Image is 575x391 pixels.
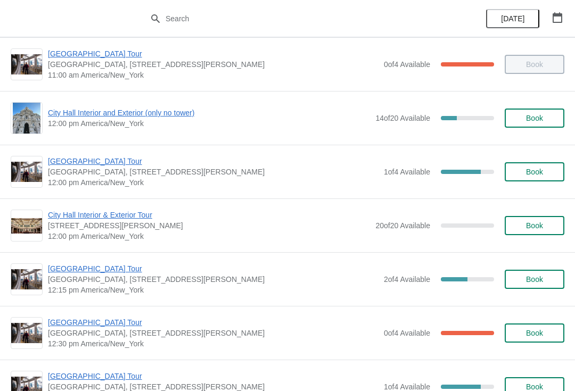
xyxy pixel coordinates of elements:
[501,14,524,23] span: [DATE]
[526,275,543,284] span: Book
[505,162,564,181] button: Book
[384,329,430,337] span: 0 of 4 Available
[384,168,430,176] span: 1 of 4 Available
[505,270,564,289] button: Book
[526,114,543,122] span: Book
[48,328,379,338] span: [GEOGRAPHIC_DATA], [STREET_ADDRESS][PERSON_NAME]
[48,285,379,295] span: 12:15 pm America/New_York
[48,274,379,285] span: [GEOGRAPHIC_DATA], [STREET_ADDRESS][PERSON_NAME]
[48,371,379,381] span: [GEOGRAPHIC_DATA] Tour
[384,60,430,69] span: 0 of 4 Available
[526,329,543,337] span: Book
[48,338,379,349] span: 12:30 pm America/New_York
[48,59,379,70] span: [GEOGRAPHIC_DATA], [STREET_ADDRESS][PERSON_NAME]
[486,9,539,28] button: [DATE]
[48,118,370,129] span: 12:00 pm America/New_York
[11,269,42,290] img: City Hall Tower Tour | City Hall Visitor Center, 1400 John F Kennedy Boulevard Suite 121, Philade...
[48,177,379,188] span: 12:00 pm America/New_York
[48,220,370,231] span: [STREET_ADDRESS][PERSON_NAME]
[48,48,379,59] span: [GEOGRAPHIC_DATA] Tour
[48,210,370,220] span: City Hall Interior & Exterior Tour
[505,216,564,235] button: Book
[48,167,379,177] span: [GEOGRAPHIC_DATA], [STREET_ADDRESS][PERSON_NAME]
[13,103,41,134] img: City Hall Interior and Exterior (only no tower) | | 12:00 pm America/New_York
[375,114,430,122] span: 14 of 20 Available
[48,70,379,80] span: 11:00 am America/New_York
[526,382,543,391] span: Book
[11,218,42,234] img: City Hall Interior & Exterior Tour | 1400 John F Kennedy Boulevard, Suite 121, Philadelphia, PA, ...
[165,9,431,28] input: Search
[11,54,42,75] img: City Hall Tower Tour | City Hall Visitor Center, 1400 John F Kennedy Boulevard Suite 121, Philade...
[526,221,543,230] span: Book
[48,107,370,118] span: City Hall Interior and Exterior (only no tower)
[11,162,42,182] img: City Hall Tower Tour | City Hall Visitor Center, 1400 John F Kennedy Boulevard Suite 121, Philade...
[48,231,370,242] span: 12:00 pm America/New_York
[526,168,543,176] span: Book
[384,275,430,284] span: 2 of 4 Available
[11,323,42,344] img: City Hall Tower Tour | City Hall Visitor Center, 1400 John F Kennedy Boulevard Suite 121, Philade...
[48,156,379,167] span: [GEOGRAPHIC_DATA] Tour
[48,317,379,328] span: [GEOGRAPHIC_DATA] Tour
[384,382,430,391] span: 1 of 4 Available
[505,323,564,343] button: Book
[48,263,379,274] span: [GEOGRAPHIC_DATA] Tour
[505,109,564,128] button: Book
[375,221,430,230] span: 20 of 20 Available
